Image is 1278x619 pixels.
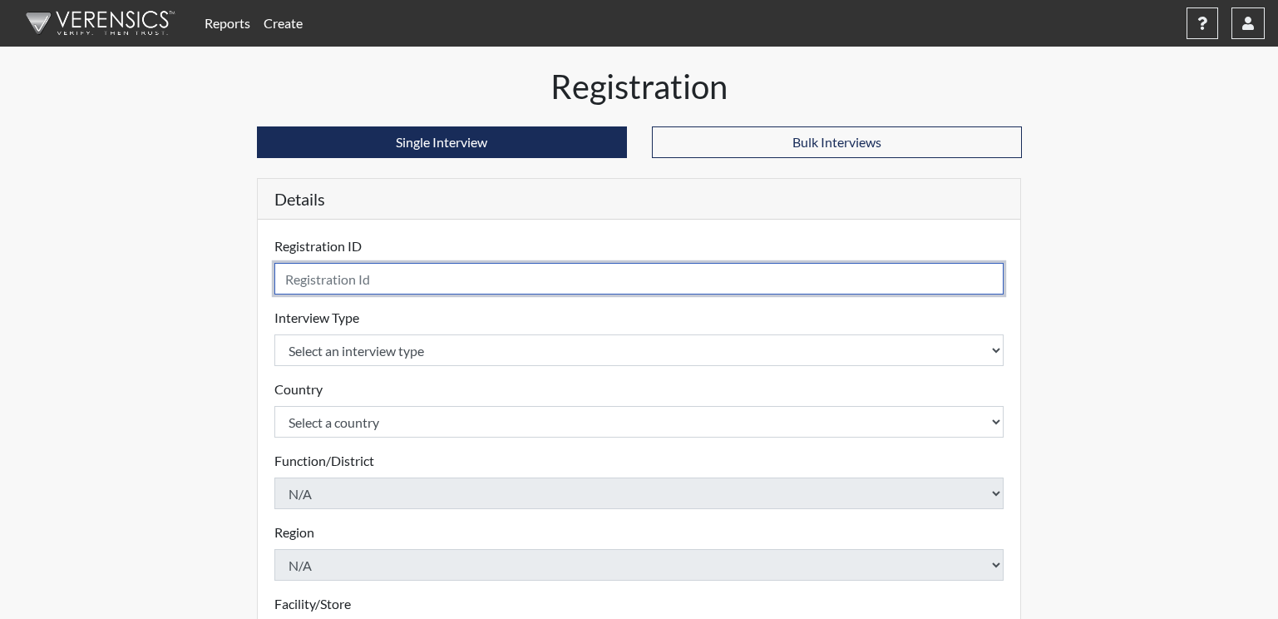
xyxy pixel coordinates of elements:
a: Create [257,7,309,40]
a: Reports [198,7,257,40]
label: Facility/Store [274,594,351,614]
label: Country [274,379,323,399]
h1: Registration [257,67,1022,106]
label: Registration ID [274,236,362,256]
button: Bulk Interviews [652,126,1022,158]
label: Function/District [274,451,374,471]
button: Single Interview [257,126,627,158]
input: Insert a Registration ID, which needs to be a unique alphanumeric value for each interviewee [274,263,1004,295]
label: Region [274,522,314,542]
label: Interview Type [274,308,359,328]
h5: Details [258,179,1021,220]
